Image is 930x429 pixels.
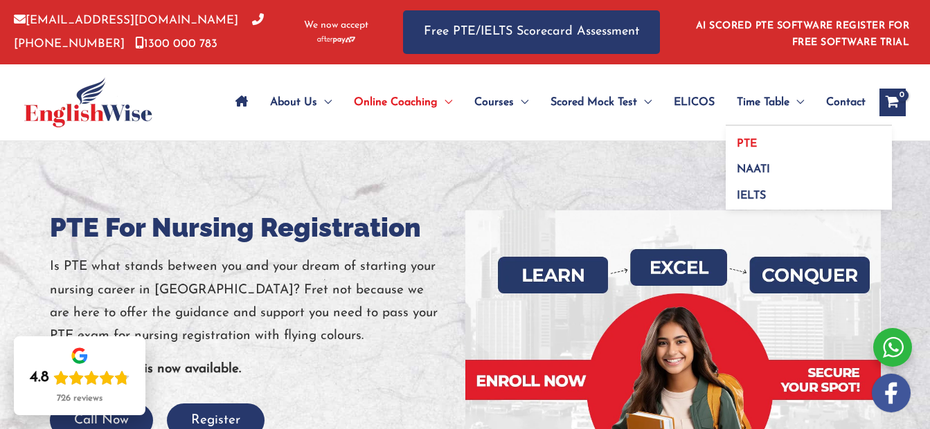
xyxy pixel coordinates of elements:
[872,374,911,412] img: white-facebook.png
[30,368,129,387] div: Rating: 4.8 out of 5
[737,190,766,201] span: IELTS
[50,210,465,245] h1: PTE For Nursing Registration
[696,21,910,48] a: AI SCORED PTE SOFTWARE REGISTER FOR FREE SOFTWARE TRIAL
[726,126,892,152] a: PTE
[317,36,355,44] img: Afterpay-Logo
[826,78,866,127] span: Contact
[135,38,217,50] a: 1300 000 783
[474,78,514,127] span: Courses
[789,78,804,127] span: Menu Toggle
[304,19,368,33] span: We now accept
[514,78,528,127] span: Menu Toggle
[57,393,102,404] div: 726 reviews
[737,164,770,175] span: NAATI
[726,152,892,179] a: NAATI
[14,15,238,26] a: [EMAIL_ADDRESS][DOMAIN_NAME]
[879,89,906,116] a: View Shopping Cart, empty
[144,363,241,376] b: is now available.
[259,78,343,127] a: About UsMenu Toggle
[688,10,916,55] aside: Header Widget 1
[50,414,153,427] a: Call Now
[317,78,332,127] span: Menu Toggle
[50,255,465,347] p: Is PTE what stands between you and your dream of starting your nursing career in [GEOGRAPHIC_DATA...
[551,78,637,127] span: Scored Mock Test
[674,78,715,127] span: ELICOS
[539,78,663,127] a: Scored Mock TestMenu Toggle
[637,78,652,127] span: Menu Toggle
[815,78,866,127] a: Contact
[737,78,789,127] span: Time Table
[438,78,452,127] span: Menu Toggle
[224,78,866,127] nav: Site Navigation: Main Menu
[726,78,815,127] a: Time TableMenu Toggle
[167,414,265,427] a: Register
[354,78,438,127] span: Online Coaching
[30,368,49,387] div: 4.8
[403,10,660,54] a: Free PTE/IELTS Scorecard Assessment
[270,78,317,127] span: About Us
[463,78,539,127] a: CoursesMenu Toggle
[737,138,757,149] span: PTE
[14,15,264,49] a: [PHONE_NUMBER]
[343,78,463,127] a: Online CoachingMenu Toggle
[24,77,152,127] img: cropped-ew-logo
[726,178,892,210] a: IELTS
[663,78,726,127] a: ELICOS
